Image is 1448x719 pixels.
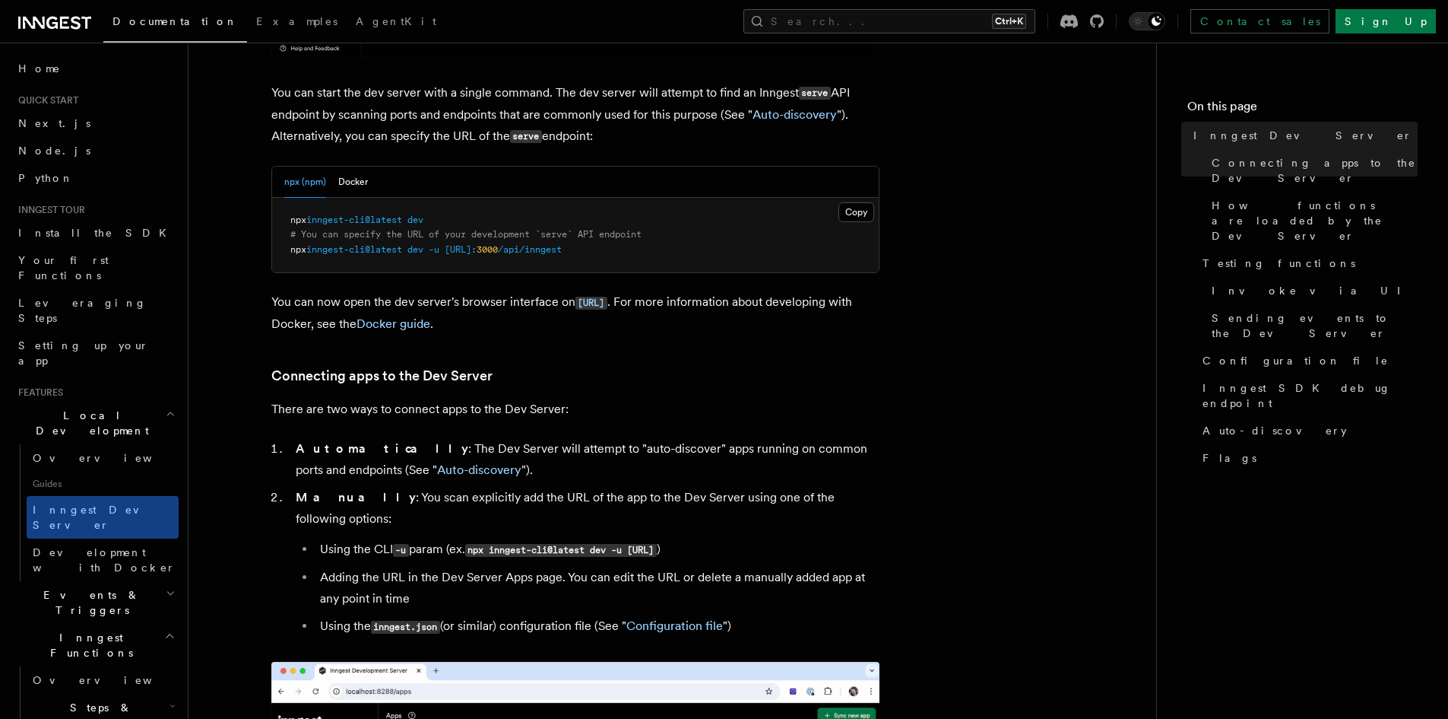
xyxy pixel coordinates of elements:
[1212,155,1418,186] span: Connecting apps to the Dev Server
[575,294,607,309] a: [URL]
[27,496,179,539] a: Inngest Dev Server
[18,339,149,367] span: Setting up your app
[291,438,879,481] li: : The Dev Server will attempt to "auto-discover" apps running on common ports and endpoints (See ...
[12,219,179,247] a: Install the SDK
[27,472,179,496] span: Guides
[27,667,179,694] a: Overview
[12,408,166,438] span: Local Development
[12,164,179,192] a: Python
[1187,97,1418,122] h4: On this page
[992,14,1026,29] kbd: Ctrl+K
[838,202,874,222] button: Copy
[1336,9,1436,33] a: Sign Up
[296,441,468,456] strong: Automatically
[271,291,879,335] p: You can now open the dev server's browser interface on . For more information about developing wi...
[290,215,306,225] span: npx
[1196,347,1418,374] a: Configuration file
[1212,283,1414,298] span: Invoke via UI
[18,117,90,129] span: Next.js
[315,539,879,561] li: Using the CLI param (ex. )
[1196,374,1418,417] a: Inngest SDK debug endpoint
[315,567,879,609] li: Adding the URL in the Dev Server Apps page. You can edit the URL or delete a manually added app a...
[271,82,879,148] p: You can start the dev server with a single command. The dev server will attempt to find an Innges...
[1193,128,1412,143] span: Inngest Dev Server
[12,332,179,374] a: Setting up your app
[291,487,879,638] li: : You scan explicitly add the URL of the app to the Dev Server using one of the following options:
[1196,250,1418,277] a: Testing functions
[393,544,409,557] code: -u
[1202,256,1355,271] span: Testing functions
[498,244,562,255] span: /api/inngest
[33,504,163,531] span: Inngest Dev Server
[1196,417,1418,444] a: Auto-discovery
[445,244,477,255] span: [URL]:
[12,387,63,399] span: Features
[338,167,368,198] button: Docker
[12,630,164,660] span: Inngest Functions
[437,463,521,477] a: Auto-discovery
[371,621,440,634] code: inngest.json
[12,204,85,216] span: Inngest tour
[626,619,723,633] a: Configuration file
[1206,149,1418,192] a: Connecting apps to the Dev Server
[407,244,423,255] span: dev
[18,61,61,76] span: Home
[27,539,179,581] a: Development with Docker
[1212,310,1418,341] span: Sending events to the Dev Server
[1196,444,1418,472] a: Flags
[1202,380,1418,411] span: Inngest SDK debug endpoint
[256,15,337,27] span: Examples
[33,674,189,686] span: Overview
[12,587,166,618] span: Events & Triggers
[1202,353,1389,368] span: Configuration file
[12,94,78,107] span: Quick start
[12,581,179,624] button: Events & Triggers
[18,145,90,157] span: Node.js
[18,172,74,184] span: Python
[18,254,109,282] span: Your first Functions
[33,452,189,464] span: Overview
[284,167,326,198] button: npx (npm)
[306,215,402,225] span: inngest-cli@latest
[315,616,879,638] li: Using the (or similar) configuration file (See " ")
[271,365,493,387] a: Connecting apps to the Dev Server
[12,110,179,137] a: Next.js
[1212,198,1418,243] span: How functions are loaded by the Dev Server
[1206,304,1418,347] a: Sending events to the Dev Server
[290,229,642,240] span: # You can specify the URL of your development `serve` API endpoint
[347,5,445,41] a: AgentKit
[247,5,347,41] a: Examples
[271,399,879,420] p: There are two ways to connect apps to the Dev Server:
[12,55,179,82] a: Home
[477,244,498,255] span: 3000
[465,544,657,557] code: npx inngest-cli@latest dev -u [URL]
[1206,192,1418,250] a: How functions are loaded by the Dev Server
[1206,277,1418,304] a: Invoke via UI
[290,244,306,255] span: npx
[753,107,837,122] a: Auto-discovery
[575,297,607,310] code: [URL]
[1190,9,1329,33] a: Contact sales
[429,244,439,255] span: -u
[407,215,423,225] span: dev
[103,5,247,43] a: Documentation
[12,289,179,332] a: Leveraging Steps
[18,297,147,324] span: Leveraging Steps
[306,244,402,255] span: inngest-cli@latest
[1202,423,1347,438] span: Auto-discovery
[12,402,179,444] button: Local Development
[18,227,176,239] span: Install the SDK
[1202,450,1256,466] span: Flags
[12,137,179,164] a: Node.js
[12,444,179,581] div: Local Development
[799,87,831,100] code: serve
[356,15,436,27] span: AgentKit
[510,130,542,143] code: serve
[27,444,179,472] a: Overview
[296,490,416,504] strong: Manually
[1129,12,1165,30] button: Toggle dark mode
[112,15,238,27] span: Documentation
[743,9,1035,33] button: Search...Ctrl+K
[356,317,430,331] a: Docker guide
[1187,122,1418,149] a: Inngest Dev Server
